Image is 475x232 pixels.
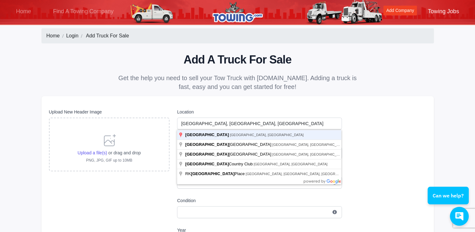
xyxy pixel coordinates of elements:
[185,142,272,147] span: [GEOGRAPHIC_DATA]
[117,74,358,91] p: Get the help you need to sell your Tow Truck with [DOMAIN_NAME]. Adding a truck is fast, easy and...
[41,53,434,66] h2: Add A Truck For Sale
[185,142,229,147] span: [GEOGRAPHIC_DATA]
[185,152,229,157] span: [GEOGRAPHIC_DATA]
[78,157,141,163] p: PNG, JPG, GIF up to 10MB
[66,33,78,38] a: Login
[78,150,141,156] p: or drag and drop
[42,3,125,20] a: Find A Towing Company
[254,162,327,166] span: [GEOGRAPHIC_DATA], [GEOGRAPHIC_DATA]
[185,171,246,176] span: RK Place
[230,133,304,137] span: [GEOGRAPHIC_DATA], [GEOGRAPHIC_DATA]
[213,2,263,22] img: logo.png
[185,162,254,166] span: Country Club
[41,28,434,43] nav: breadcrumb
[78,150,107,156] button: Upload a file(s)
[246,172,358,176] span: [GEOGRAPHIC_DATA], [GEOGRAPHIC_DATA], [GEOGRAPHIC_DATA]
[5,3,42,20] a: Home
[417,3,470,20] a: Towing Jobs
[272,143,346,146] span: [GEOGRAPHIC_DATA], [GEOGRAPHIC_DATA]
[191,171,235,176] span: [GEOGRAPHIC_DATA]
[49,109,170,115] label: Upload New Header Image
[272,152,384,156] span: [GEOGRAPHIC_DATA], [GEOGRAPHIC_DATA], [GEOGRAPHIC_DATA]
[423,169,475,232] iframe: Conversations
[383,6,417,15] a: Add Company
[185,132,229,137] span: [GEOGRAPHIC_DATA]
[185,162,229,166] span: [GEOGRAPHIC_DATA]
[177,197,342,204] label: Condition
[86,33,129,38] a: Add Truck For Sale
[46,33,60,38] a: Home
[177,109,342,115] label: Location
[185,152,272,157] span: [GEOGRAPHIC_DATA]
[177,118,342,130] input: Enter a location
